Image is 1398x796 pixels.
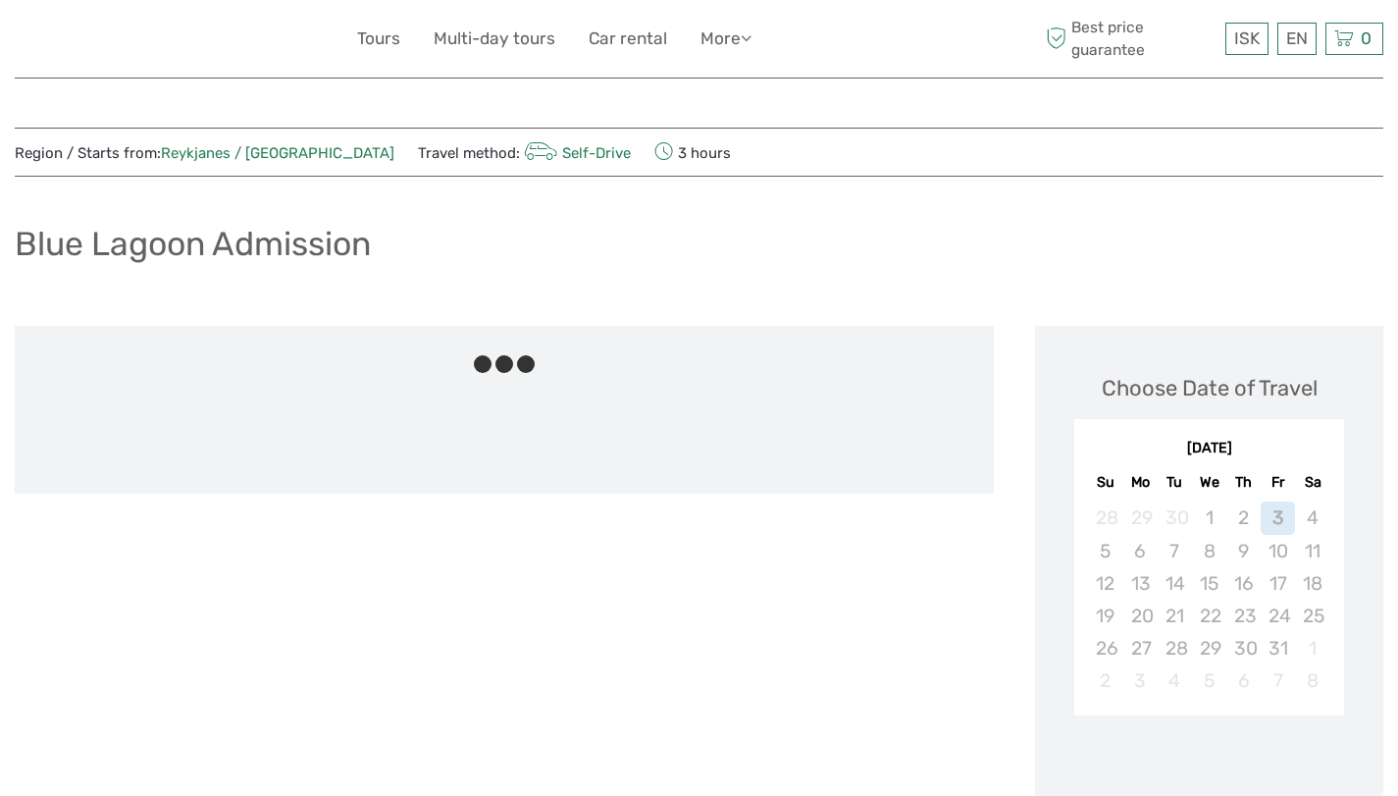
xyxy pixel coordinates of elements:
[1261,469,1295,496] div: Fr
[1226,632,1261,664] div: Not available Thursday, October 30th, 2025
[1088,469,1122,496] div: Su
[1226,469,1261,496] div: Th
[1234,28,1260,48] span: ISK
[1261,600,1295,632] div: Not available Friday, October 24th, 2025
[589,25,667,53] a: Car rental
[1192,469,1226,496] div: We
[1088,600,1122,632] div: Not available Sunday, October 19th, 2025
[1261,664,1295,697] div: Not available Friday, November 7th, 2025
[1123,567,1158,600] div: Not available Monday, October 13th, 2025
[1226,567,1261,600] div: Not available Thursday, October 16th, 2025
[1226,664,1261,697] div: Not available Thursday, November 6th, 2025
[161,144,394,162] a: Reykjanes / [GEOGRAPHIC_DATA]
[1123,502,1158,534] div: Not available Monday, September 29th, 2025
[1158,502,1192,534] div: Not available Tuesday, September 30th, 2025
[520,144,631,162] a: Self-Drive
[15,15,115,63] img: 632-1a1f61c2-ab70-46c5-a88f-57c82c74ba0d_logo_small.jpg
[1277,23,1317,55] div: EN
[1102,373,1318,403] div: Choose Date of Travel
[1295,632,1329,664] div: Not available Saturday, November 1st, 2025
[1295,502,1329,534] div: Not available Saturday, October 4th, 2025
[1080,502,1337,697] div: month 2025-10
[1261,535,1295,567] div: Not available Friday, October 10th, 2025
[1123,664,1158,697] div: Not available Monday, November 3rd, 2025
[1226,600,1261,632] div: Not available Thursday, October 23rd, 2025
[1295,567,1329,600] div: Not available Saturday, October 18th, 2025
[1158,535,1192,567] div: Not available Tuesday, October 7th, 2025
[1158,664,1192,697] div: Not available Tuesday, November 4th, 2025
[700,25,751,53] a: More
[1158,567,1192,600] div: Not available Tuesday, October 14th, 2025
[1358,28,1374,48] span: 0
[1123,632,1158,664] div: Not available Monday, October 27th, 2025
[1123,535,1158,567] div: Not available Monday, October 6th, 2025
[1226,502,1261,534] div: Not available Thursday, October 2nd, 2025
[434,25,555,53] a: Multi-day tours
[1192,600,1226,632] div: Not available Wednesday, October 22nd, 2025
[1158,469,1192,496] div: Tu
[1261,632,1295,664] div: Not available Friday, October 31st, 2025
[1123,469,1158,496] div: Mo
[15,224,371,264] h1: Blue Lagoon Admission
[1295,535,1329,567] div: Not available Saturday, October 11th, 2025
[1088,632,1122,664] div: Not available Sunday, October 26th, 2025
[1295,469,1329,496] div: Sa
[1192,664,1226,697] div: Not available Wednesday, November 5th, 2025
[1192,632,1226,664] div: Not available Wednesday, October 29th, 2025
[1088,567,1122,600] div: Not available Sunday, October 12th, 2025
[1088,502,1122,534] div: Not available Sunday, September 28th, 2025
[1295,664,1329,697] div: Not available Saturday, November 8th, 2025
[1123,600,1158,632] div: Not available Monday, October 20th, 2025
[1192,502,1226,534] div: Not available Wednesday, October 1st, 2025
[1203,767,1216,779] div: Loading...
[15,143,394,164] span: Region / Starts from:
[1041,17,1220,60] span: Best price guarantee
[1261,567,1295,600] div: Not available Friday, October 17th, 2025
[1088,664,1122,697] div: Not available Sunday, November 2nd, 2025
[357,25,400,53] a: Tours
[1261,502,1295,534] div: Not available Friday, October 3rd, 2025
[1158,600,1192,632] div: Not available Tuesday, October 21st, 2025
[654,138,731,166] span: 3 hours
[1088,535,1122,567] div: Not available Sunday, October 5th, 2025
[1158,632,1192,664] div: Not available Tuesday, October 28th, 2025
[1074,439,1344,459] div: [DATE]
[1295,600,1329,632] div: Not available Saturday, October 25th, 2025
[418,138,631,166] span: Travel method:
[1192,567,1226,600] div: Not available Wednesday, October 15th, 2025
[1192,535,1226,567] div: Not available Wednesday, October 8th, 2025
[1226,535,1261,567] div: Not available Thursday, October 9th, 2025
